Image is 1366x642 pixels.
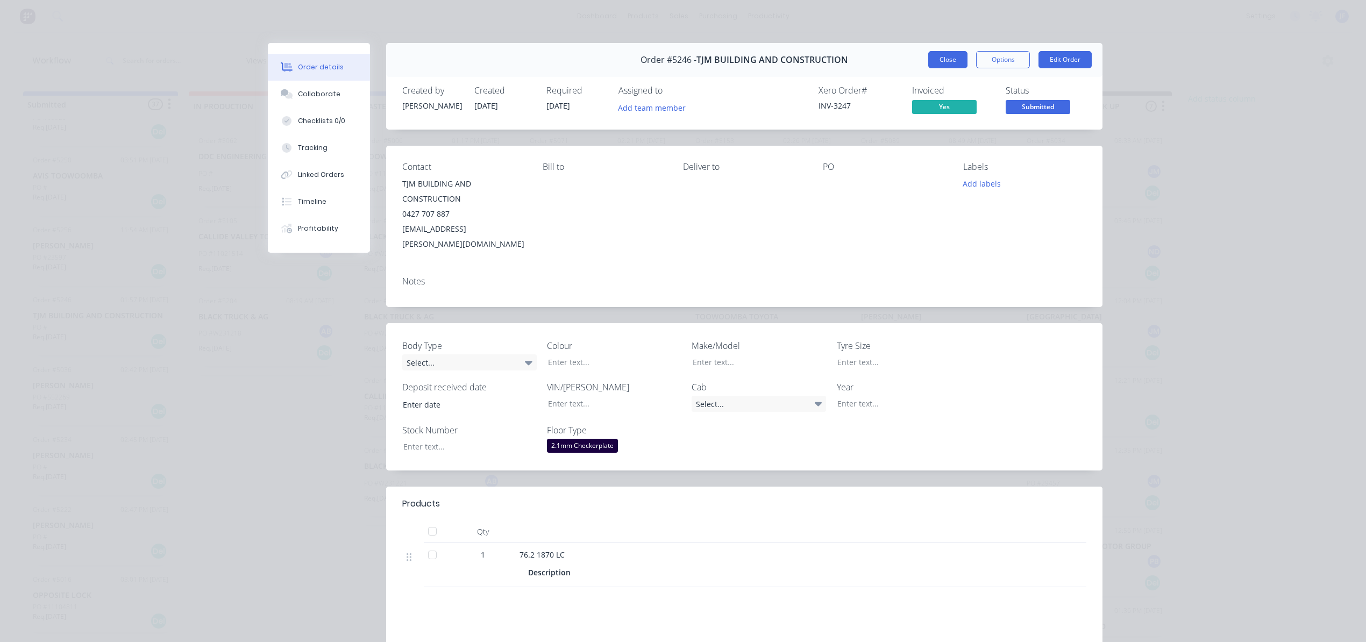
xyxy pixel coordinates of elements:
[402,497,440,510] div: Products
[402,276,1086,287] div: Notes
[298,143,328,153] div: Tracking
[402,206,525,222] div: 0427 707 887
[613,100,692,115] button: Add team member
[402,176,525,252] div: TJM BUILDING AND CONSTRUCTION0427 707 887[EMAIL_ADDRESS][PERSON_NAME][DOMAIN_NAME]
[528,565,575,580] div: Description
[268,215,370,242] button: Profitability
[268,134,370,161] button: Tracking
[641,55,696,65] span: Order #5246 -
[402,339,537,352] label: Body Type
[819,85,899,96] div: Xero Order #
[402,381,537,394] label: Deposit received date
[520,550,565,560] span: 76.2 1870 LC
[547,439,618,453] div: 2.1mm Checkerplate
[268,81,370,108] button: Collaborate
[976,51,1030,68] button: Options
[1038,51,1092,68] button: Edit Order
[819,100,899,111] div: INV-3247
[268,54,370,81] button: Order details
[543,162,666,172] div: Bill to
[298,224,338,233] div: Profitability
[823,162,946,172] div: PO
[268,161,370,188] button: Linked Orders
[268,108,370,134] button: Checklists 0/0
[1006,100,1070,113] span: Submitted
[547,424,681,437] label: Floor Type
[912,85,993,96] div: Invoiced
[298,89,340,99] div: Collaborate
[546,101,570,111] span: [DATE]
[547,339,681,352] label: Colour
[402,424,537,437] label: Stock Number
[547,381,681,394] label: VIN/[PERSON_NAME]
[474,101,498,111] span: [DATE]
[474,85,533,96] div: Created
[402,354,537,370] div: Select...
[957,176,1007,191] button: Add labels
[402,162,525,172] div: Contact
[928,51,967,68] button: Close
[912,100,977,113] span: Yes
[298,170,344,180] div: Linked Orders
[268,188,370,215] button: Timeline
[395,396,529,412] input: Enter date
[298,116,345,126] div: Checklists 0/0
[481,549,485,560] span: 1
[837,339,971,352] label: Tyre Size
[692,381,826,394] label: Cab
[451,521,515,543] div: Qty
[402,176,525,206] div: TJM BUILDING AND CONSTRUCTION
[1006,100,1070,116] button: Submitted
[683,162,806,172] div: Deliver to
[546,85,606,96] div: Required
[963,162,1086,172] div: Labels
[837,381,971,394] label: Year
[692,339,826,352] label: Make/Model
[618,85,726,96] div: Assigned to
[298,62,344,72] div: Order details
[696,55,848,65] span: TJM BUILDING AND CONSTRUCTION
[402,85,461,96] div: Created by
[402,222,525,252] div: [EMAIL_ADDRESS][PERSON_NAME][DOMAIN_NAME]
[298,197,326,206] div: Timeline
[618,100,692,115] button: Add team member
[402,100,461,111] div: [PERSON_NAME]
[692,396,826,412] div: Select...
[1006,85,1086,96] div: Status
